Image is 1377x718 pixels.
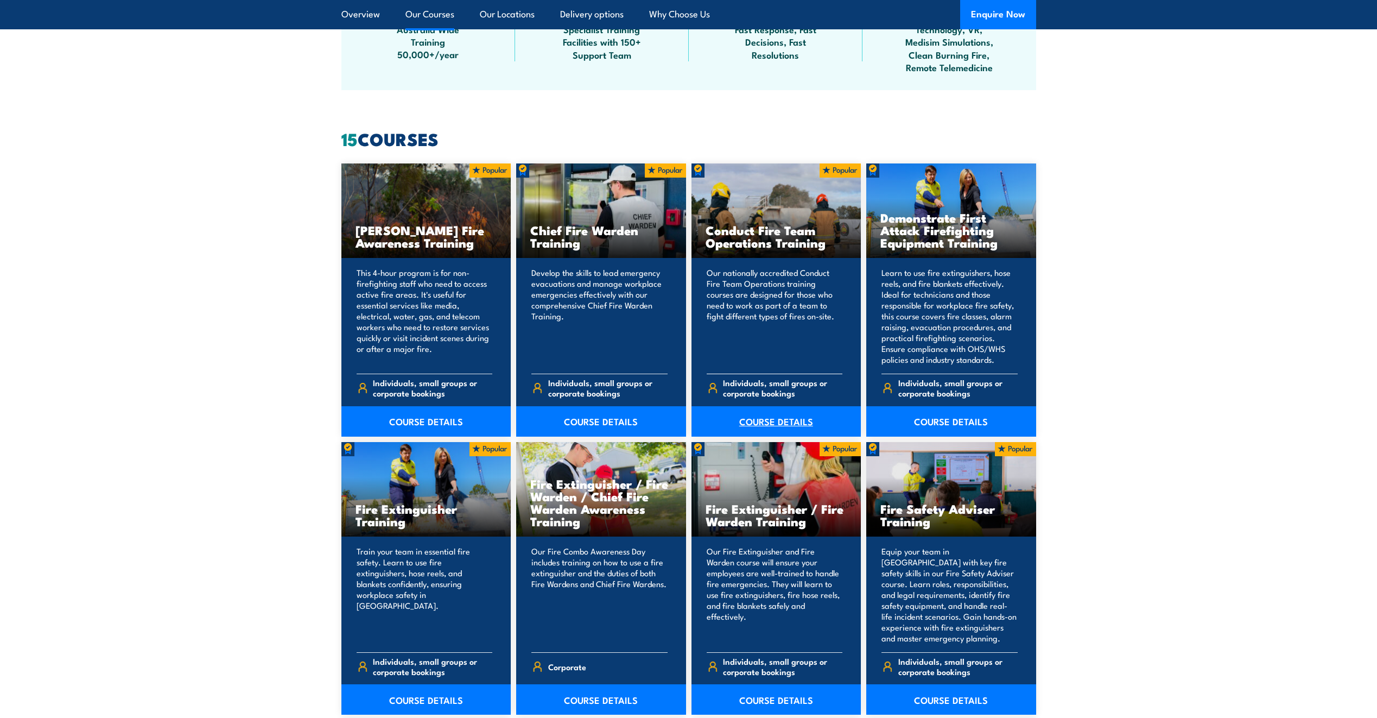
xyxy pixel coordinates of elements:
span: Individuals, small groups or corporate bookings [898,377,1018,398]
span: Australia Wide Training 50,000+/year [379,23,477,61]
span: Specialist Training Facilities with 150+ Support Team [553,23,651,61]
p: Our nationally accredited Conduct Fire Team Operations training courses are designed for those wh... [707,267,843,365]
h3: Fire Extinguisher Training [356,502,497,527]
p: Develop the skills to lead emergency evacuations and manage workplace emergencies effectively wit... [531,267,668,365]
span: Fast Response, Fast Decisions, Fast Resolutions [727,23,824,61]
h2: COURSES [341,131,1036,146]
h3: Fire Extinguisher / Fire Warden Training [706,502,847,527]
p: This 4-hour program is for non-firefighting staff who need to access active fire areas. It's usef... [357,267,493,365]
p: Equip your team in [GEOGRAPHIC_DATA] with key fire safety skills in our Fire Safety Adviser cours... [881,546,1018,644]
h3: Fire Extinguisher / Fire Warden / Chief Fire Warden Awareness Training [530,477,672,527]
h3: Fire Safety Adviser Training [880,502,1022,527]
h3: [PERSON_NAME] Fire Awareness Training [356,224,497,249]
a: COURSE DETAILS [691,684,861,715]
p: Learn to use fire extinguishers, hose reels, and fire blankets effectively. Ideal for technicians... [881,267,1018,365]
span: Individuals, small groups or corporate bookings [723,377,842,398]
span: Individuals, small groups or corporate bookings [723,656,842,677]
span: Individuals, small groups or corporate bookings [548,377,668,398]
a: COURSE DETAILS [866,684,1036,715]
p: Train your team in essential fire safety. Learn to use fire extinguishers, hose reels, and blanke... [357,546,493,644]
a: COURSE DETAILS [341,684,511,715]
a: COURSE DETAILS [691,406,861,437]
span: Corporate [548,658,586,675]
span: Individuals, small groups or corporate bookings [898,656,1018,677]
a: COURSE DETAILS [341,406,511,437]
p: Our Fire Combo Awareness Day includes training on how to use a fire extinguisher and the duties o... [531,546,668,644]
h3: Conduct Fire Team Operations Training [706,224,847,249]
a: COURSE DETAILS [516,684,686,715]
a: COURSE DETAILS [866,406,1036,437]
span: Individuals, small groups or corporate bookings [373,656,492,677]
p: Our Fire Extinguisher and Fire Warden course will ensure your employees are well-trained to handl... [707,546,843,644]
strong: 15 [341,125,358,152]
a: COURSE DETAILS [516,406,686,437]
span: Individuals, small groups or corporate bookings [373,377,492,398]
h3: Chief Fire Warden Training [530,224,672,249]
h3: Demonstrate First Attack Firefighting Equipment Training [880,211,1022,249]
span: Technology, VR, Medisim Simulations, Clean Burning Fire, Remote Telemedicine [900,23,998,74]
